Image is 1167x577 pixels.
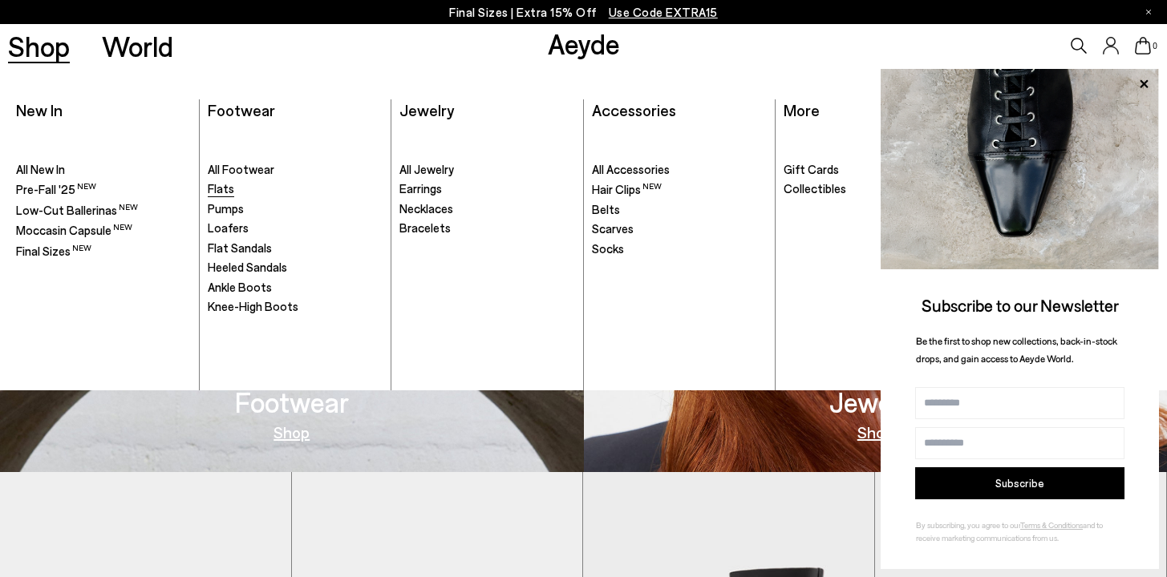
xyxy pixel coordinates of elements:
[784,181,959,197] a: Collectibles
[16,243,191,260] a: Final Sizes
[592,221,634,236] span: Scarves
[592,241,767,257] a: Socks
[208,162,383,178] a: All Footwear
[235,388,349,416] h3: Footwear
[16,222,191,239] a: Moccasin Capsule
[208,100,275,119] a: Footwear
[609,5,718,19] span: Navigate to /collections/ss25-final-sizes
[592,221,767,237] a: Scarves
[784,181,846,196] span: Collectibles
[449,2,718,22] p: Final Sizes | Extra 15% Off
[592,182,662,196] span: Hair Clips
[399,181,574,197] a: Earrings
[16,162,65,176] span: All New In
[16,202,191,219] a: Low-Cut Ballerinas
[399,162,454,176] span: All Jewelry
[274,424,310,440] a: Shop
[208,299,383,315] a: Knee-High Boots
[399,181,442,196] span: Earrings
[16,223,132,237] span: Moccasin Capsule
[399,100,454,119] a: Jewelry
[208,240,272,255] span: Flat Sandals
[922,295,1119,315] span: Subscribe to our Newsletter
[548,26,620,60] a: Aeyde
[399,201,574,217] a: Necklaces
[784,162,839,176] span: Gift Cards
[784,162,959,178] a: Gift Cards
[784,100,820,119] a: More
[208,299,298,313] span: Knee-High Boots
[916,520,1020,530] span: By subscribing, you agree to our
[399,220,574,236] a: Bracelets
[1135,37,1151,54] a: 0
[208,280,383,296] a: Ankle Boots
[16,162,191,178] a: All New In
[208,260,383,276] a: Heeled Sandals
[208,201,244,216] span: Pumps
[16,100,63,119] a: New In
[399,162,574,178] a: All Jewelry
[399,201,453,216] span: Necklaces
[208,181,234,196] span: Flats
[881,69,1159,269] img: ca3f721fb6ff708a270709c41d776025.jpg
[208,162,274,176] span: All Footwear
[208,260,287,274] span: Heeled Sandals
[208,220,383,236] a: Loafers
[916,335,1117,365] span: Be the first to shop new collections, back-in-stock drops, and gain access to Aeyde World.
[915,467,1124,499] button: Subscribe
[1020,520,1083,530] a: Terms & Conditions
[208,240,383,256] a: Flat Sandals
[16,203,138,217] span: Low-Cut Ballerinas
[592,202,767,218] a: Belts
[592,202,620,216] span: Belts
[102,32,173,60] a: World
[592,181,767,198] a: Hair Clips
[208,181,383,197] a: Flats
[208,220,249,235] span: Loafers
[1151,42,1159,50] span: 0
[829,388,921,416] h3: Jewelry
[399,220,451,235] span: Bracelets
[592,162,670,176] span: All Accessories
[208,201,383,217] a: Pumps
[16,182,96,196] span: Pre-Fall '25
[16,244,91,258] span: Final Sizes
[592,162,767,178] a: All Accessories
[16,181,191,198] a: Pre-Fall '25
[208,280,272,294] span: Ankle Boots
[592,100,676,119] a: Accessories
[8,32,70,60] a: Shop
[592,241,624,256] span: Socks
[857,424,893,440] a: Shop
